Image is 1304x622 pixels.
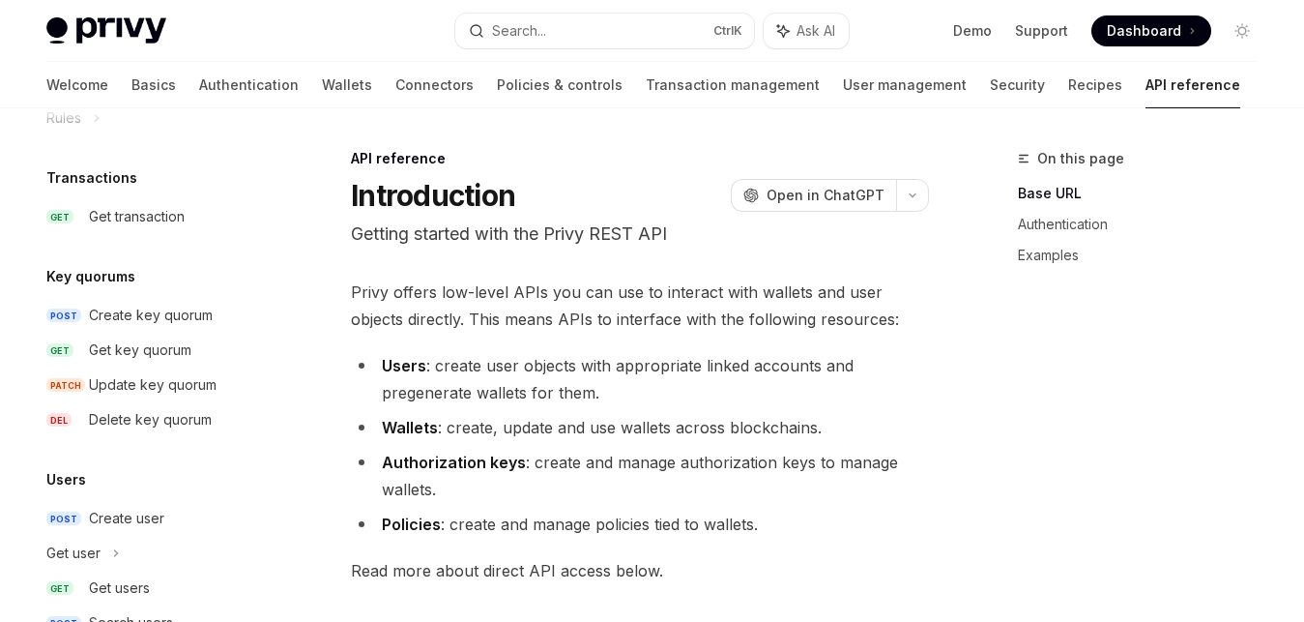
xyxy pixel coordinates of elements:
[731,179,896,212] button: Open in ChatGPT
[89,577,150,600] div: Get users
[351,149,929,168] div: API reference
[31,199,278,234] a: GETGet transaction
[46,166,137,190] h5: Transactions
[713,23,742,39] span: Ctrl K
[351,221,929,248] p: Getting started with the Privy REST API
[46,413,72,428] span: DEL
[1018,209,1273,240] a: Authentication
[31,368,278,402] a: PATCHUpdate key quorum
[382,356,426,375] strong: Users
[990,62,1045,108] a: Security
[199,62,299,108] a: Authentication
[764,14,849,48] button: Ask AI
[1068,62,1122,108] a: Recipes
[46,309,81,323] span: POST
[351,511,929,538] li: : create and manage policies tied to wallets.
[492,19,546,43] div: Search...
[31,298,278,333] a: POSTCreate key quorum
[382,453,526,472] strong: Authorization keys
[46,210,73,224] span: GET
[1145,62,1240,108] a: API reference
[382,418,438,437] strong: Wallets
[89,408,212,431] div: Delete key quorum
[351,414,929,441] li: : create, update and use wallets across blockchains.
[46,542,101,565] div: Get user
[797,21,835,41] span: Ask AI
[395,62,474,108] a: Connectors
[46,378,85,393] span: PATCH
[953,21,992,41] a: Demo
[382,515,441,534] strong: Policies
[89,339,191,362] div: Get key quorum
[1227,15,1258,46] button: Toggle dark mode
[89,507,164,530] div: Create user
[1107,21,1181,41] span: Dashboard
[46,265,135,288] h5: Key quorums
[767,186,884,205] span: Open in ChatGPT
[31,571,278,606] a: GETGet users
[646,62,820,108] a: Transaction management
[89,205,185,228] div: Get transaction
[351,352,929,406] li: : create user objects with appropriate linked accounts and pregenerate wallets for them.
[46,581,73,596] span: GET
[89,373,217,397] div: Update key quorum
[46,62,108,108] a: Welcome
[351,449,929,503] li: : create and manage authorization keys to manage wallets.
[131,62,176,108] a: Basics
[31,402,278,437] a: DELDelete key quorum
[1037,147,1124,170] span: On this page
[31,333,278,368] a: GETGet key quorum
[1015,21,1068,41] a: Support
[46,343,73,358] span: GET
[1018,178,1273,209] a: Base URL
[46,468,86,491] h5: Users
[46,512,81,526] span: POST
[351,279,929,333] span: Privy offers low-level APIs you can use to interact with wallets and user objects directly. This ...
[1091,15,1211,46] a: Dashboard
[89,304,213,327] div: Create key quorum
[1018,240,1273,271] a: Examples
[455,14,754,48] button: Search...CtrlK
[322,62,372,108] a: Wallets
[31,501,278,536] a: POSTCreate user
[46,17,166,44] img: light logo
[351,178,515,213] h1: Introduction
[497,62,623,108] a: Policies & controls
[843,62,967,108] a: User management
[351,557,929,584] span: Read more about direct API access below.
